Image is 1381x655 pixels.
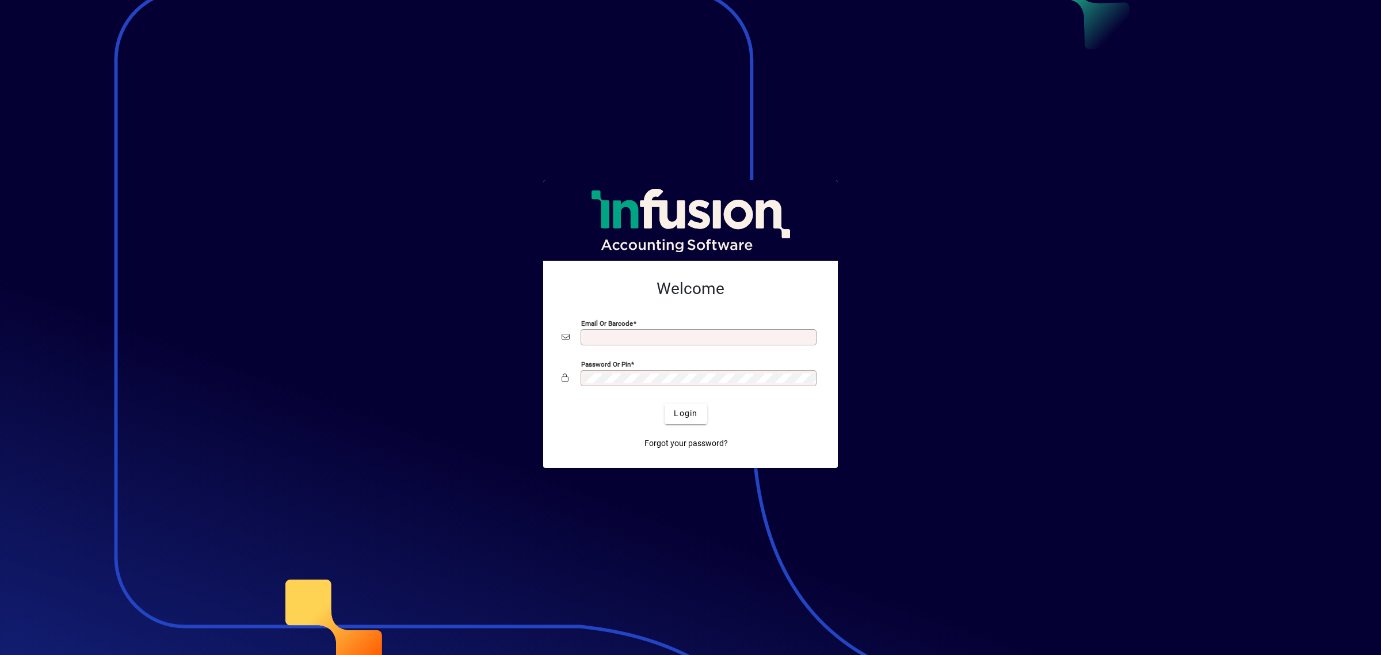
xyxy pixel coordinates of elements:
mat-label: Email or Barcode [581,319,633,327]
button: Login [665,403,707,424]
a: Forgot your password? [640,433,733,454]
span: Forgot your password? [644,437,728,450]
mat-label: Password or Pin [581,360,631,368]
h2: Welcome [562,279,819,299]
span: Login [674,408,697,420]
